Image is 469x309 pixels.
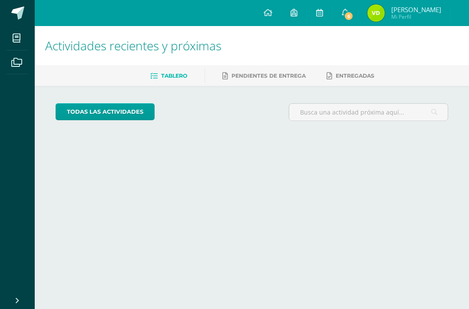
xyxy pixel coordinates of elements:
span: Pendientes de entrega [231,72,306,79]
span: Actividades recientes y próximas [45,37,221,54]
a: Tablero [150,69,187,83]
span: 6 [344,11,353,21]
span: Mi Perfil [391,13,441,20]
span: [PERSON_NAME] [391,5,441,14]
a: Entregadas [327,69,374,83]
input: Busca una actividad próxima aquí... [289,104,448,121]
a: todas las Actividades [56,103,155,120]
span: Tablero [161,72,187,79]
span: Entregadas [336,72,374,79]
img: 420f1834d81ae992e203a515f8c78fe0.png [367,4,385,22]
a: Pendientes de entrega [222,69,306,83]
